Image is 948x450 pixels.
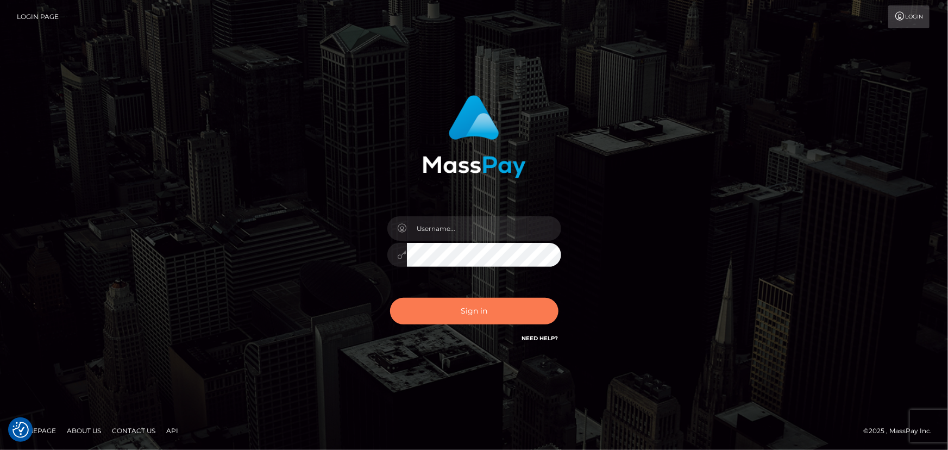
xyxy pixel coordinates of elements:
img: MassPay Login [423,95,526,178]
a: Homepage [12,422,60,439]
a: About Us [62,422,105,439]
button: Consent Preferences [12,422,29,438]
a: Login [888,5,930,28]
a: API [162,422,183,439]
img: Revisit consent button [12,422,29,438]
a: Contact Us [108,422,160,439]
div: © 2025 , MassPay Inc. [863,425,940,437]
button: Sign in [390,298,558,324]
a: Login Page [17,5,59,28]
a: Need Help? [522,335,558,342]
input: Username... [407,216,561,241]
